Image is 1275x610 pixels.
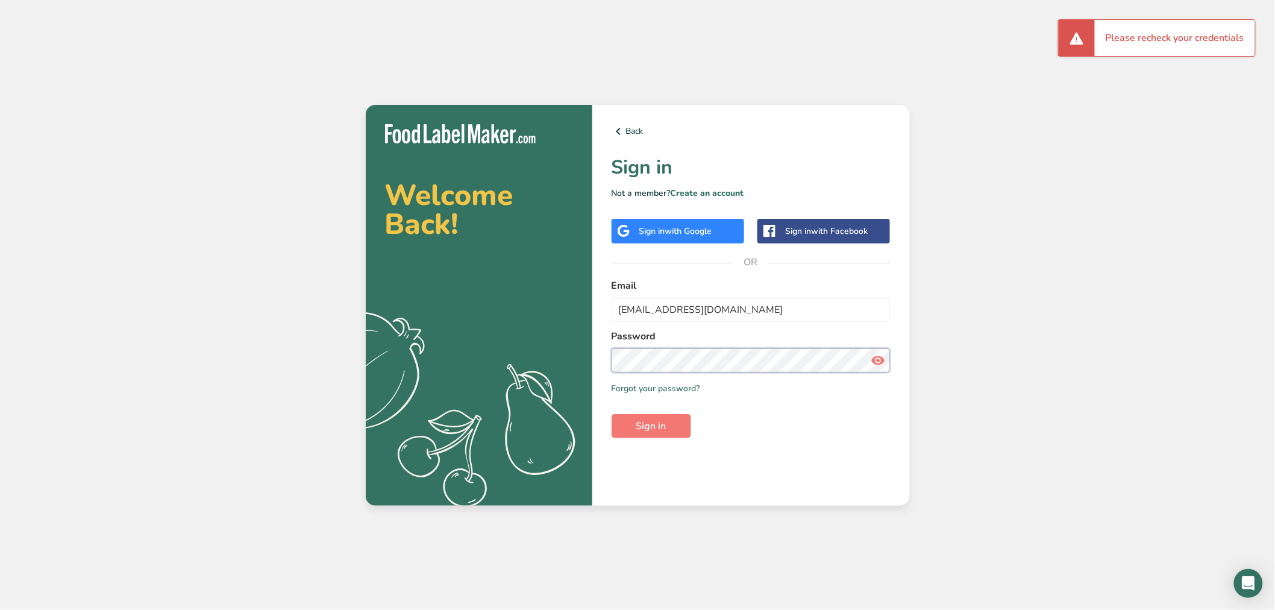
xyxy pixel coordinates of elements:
[1234,569,1263,598] div: Open Intercom Messenger
[671,187,744,199] a: Create an account
[636,419,666,433] span: Sign in
[385,124,536,144] img: Food Label Maker
[733,244,769,280] span: OR
[612,187,891,200] p: Not a member?
[1095,20,1255,56] div: Please recheck your credentials
[785,225,868,237] div: Sign in
[612,414,691,438] button: Sign in
[639,225,712,237] div: Sign in
[612,278,891,293] label: Email
[811,225,868,237] span: with Facebook
[612,124,891,139] a: Back
[665,225,712,237] span: with Google
[612,298,891,322] input: Enter Your Email
[612,153,891,182] h1: Sign in
[385,181,573,239] h2: Welcome Back!
[612,382,700,395] a: Forgot your password?
[612,329,891,344] label: Password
